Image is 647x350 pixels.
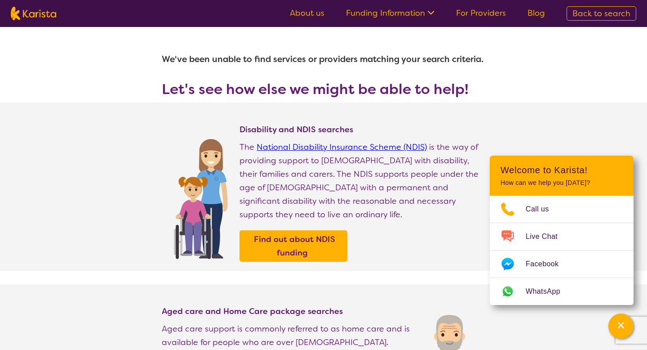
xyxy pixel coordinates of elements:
[608,314,634,339] button: Channel Menu
[239,140,485,221] p: The is the way of providing support to [DEMOGRAPHIC_DATA] with disability, their families and car...
[171,133,230,259] img: Find NDIS and Disability services and providers
[490,156,634,305] div: Channel Menu
[239,124,485,135] h4: Disability and NDIS searches
[162,49,485,70] h1: We've been unable to find services or providers matching your search criteria.
[526,257,569,271] span: Facebook
[572,8,630,19] span: Back to search
[527,8,545,18] a: Blog
[526,230,568,243] span: Live Chat
[257,142,427,153] a: National Disability Insurance Scheme (NDIS)
[254,234,335,258] b: Find out about NDIS funding
[162,322,414,349] p: Aged care support is commonly referred to as home care and is available for people who are over [...
[290,8,324,18] a: About us
[501,179,623,187] p: How can we help you [DATE]?
[567,6,636,21] a: Back to search
[11,7,56,20] img: Karista logo
[162,306,414,317] h4: Aged care and Home Care package searches
[501,165,623,175] h2: Welcome to Karista!
[242,233,345,260] a: Find out about NDIS funding
[526,285,571,298] span: WhatsApp
[162,81,485,97] h3: Let's see how else we might be able to help!
[490,278,634,305] a: Web link opens in a new tab.
[526,202,560,216] span: Call us
[456,8,506,18] a: For Providers
[346,8,434,18] a: Funding Information
[490,196,634,305] ul: Choose channel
